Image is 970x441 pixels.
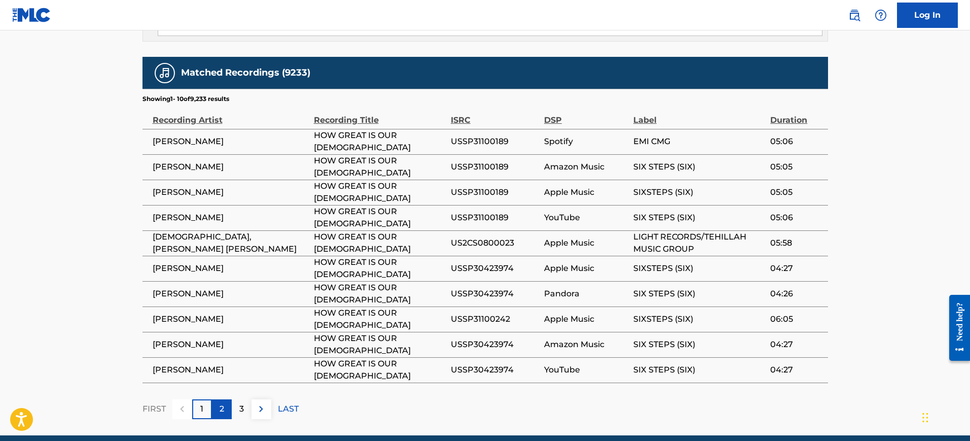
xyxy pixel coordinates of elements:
span: HOW GREAT IS OUR [DEMOGRAPHIC_DATA] [314,256,446,281]
span: YouTube [544,364,628,376]
span: USSP31100189 [451,161,539,173]
a: Log In [897,3,958,28]
p: FIRST [142,403,166,415]
span: USSP30423974 [451,288,539,300]
img: help [875,9,887,21]
span: Amazon Music [544,161,628,173]
img: MLC Logo [12,8,51,22]
span: HOW GREAT IS OUR [DEMOGRAPHIC_DATA] [314,358,446,382]
span: HOW GREAT IS OUR [DEMOGRAPHIC_DATA] [314,307,446,331]
span: SIX STEPS (SIX) [633,212,765,224]
span: [PERSON_NAME] [153,262,309,275]
span: [PERSON_NAME] [153,186,309,198]
span: USSP31100189 [451,135,539,148]
span: YouTube [544,212,628,224]
span: SIX STEPS (SIX) [633,288,765,300]
span: HOW GREAT IS OUR [DEMOGRAPHIC_DATA] [314,282,446,306]
div: ISRC [451,104,539,126]
span: USSP30423974 [451,364,539,376]
p: 2 [220,403,224,415]
img: search [848,9,860,21]
div: Duration [770,104,822,126]
span: Amazon Music [544,338,628,351]
span: HOW GREAT IS OUR [DEMOGRAPHIC_DATA] [314,206,446,230]
span: USSP30423974 [451,338,539,351]
a: Public Search [844,5,865,25]
span: HOW GREAT IS OUR [DEMOGRAPHIC_DATA] [314,332,446,357]
iframe: Chat Widget [919,392,970,441]
span: SIX STEPS (SIX) [633,338,765,351]
span: 06:05 [770,313,822,325]
span: [DEMOGRAPHIC_DATA], [PERSON_NAME] [PERSON_NAME] [153,231,309,255]
span: US2CS0800023 [451,237,539,249]
p: 1 [200,403,203,415]
span: Apple Music [544,237,628,249]
div: Help [871,5,891,25]
div: DSP [544,104,628,126]
span: HOW GREAT IS OUR [DEMOGRAPHIC_DATA] [314,129,446,154]
span: 05:06 [770,212,822,224]
span: 05:58 [770,237,822,249]
span: [PERSON_NAME] [153,313,309,325]
span: HOW GREAT IS OUR [DEMOGRAPHIC_DATA] [314,180,446,205]
span: [PERSON_NAME] [153,161,309,173]
span: USSP31100189 [451,212,539,224]
span: [PERSON_NAME] [153,135,309,148]
div: Drag [922,402,928,433]
span: USSP30423974 [451,262,539,275]
span: LIGHT RECORDS/TEHILLAH MUSIC GROUP [633,231,765,255]
span: 05:06 [770,135,822,148]
span: [PERSON_NAME] [153,338,309,351]
span: 05:05 [770,161,822,173]
span: SIX STEPS (SIX) [633,364,765,376]
h5: Matched Recordings (9233) [181,67,310,79]
span: 04:26 [770,288,822,300]
span: Pandora [544,288,628,300]
span: HOW GREAT IS OUR [DEMOGRAPHIC_DATA] [314,231,446,255]
span: Apple Music [544,262,628,275]
span: 04:27 [770,338,822,351]
p: 3 [239,403,244,415]
span: 04:27 [770,262,822,275]
span: HOW GREAT IS OUR [DEMOGRAPHIC_DATA] [314,155,446,179]
span: 05:05 [770,186,822,198]
span: SIXSTEPS (SIX) [633,313,765,325]
span: SIXSTEPS (SIX) [633,186,765,198]
p: Showing 1 - 10 of 9,233 results [142,94,229,104]
div: Recording Artist [153,104,309,126]
div: Label [633,104,765,126]
span: [PERSON_NAME] [153,364,309,376]
span: Apple Music [544,313,628,325]
span: 04:27 [770,364,822,376]
span: SIX STEPS (SIX) [633,161,765,173]
span: USSP31100189 [451,186,539,198]
span: Spotify [544,135,628,148]
span: EMI CMG [633,135,765,148]
img: right [255,403,267,415]
span: SIXSTEPS (SIX) [633,262,765,275]
span: USSP31100242 [451,313,539,325]
p: LAST [278,403,299,415]
div: Recording Title [314,104,446,126]
span: Apple Music [544,186,628,198]
span: [PERSON_NAME] [153,212,309,224]
iframe: Resource Center [942,287,970,369]
img: Matched Recordings [159,67,171,79]
span: [PERSON_NAME] [153,288,309,300]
